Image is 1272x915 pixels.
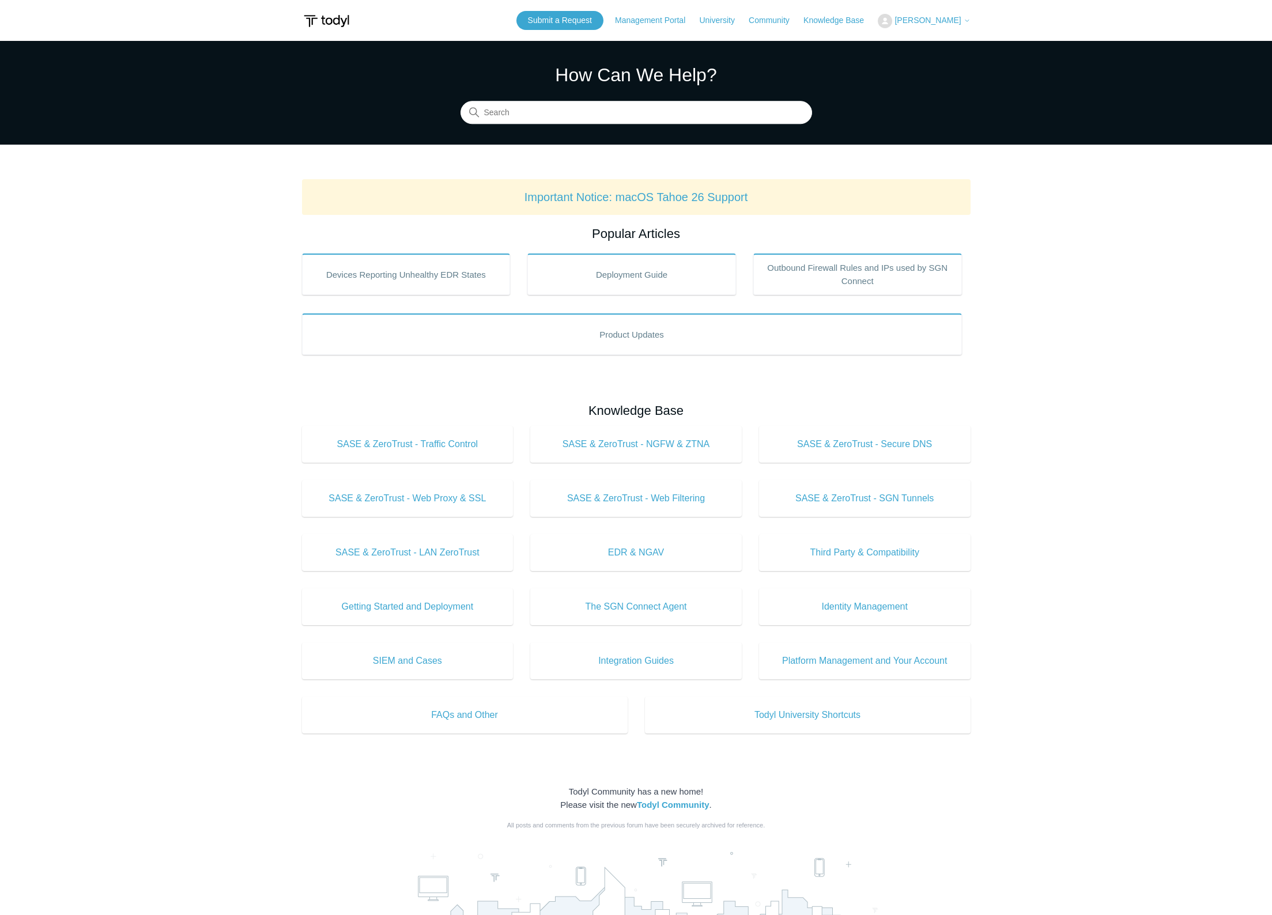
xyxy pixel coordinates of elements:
[461,101,812,124] input: Search
[699,14,746,27] a: University
[302,534,514,571] a: SASE & ZeroTrust - LAN ZeroTrust
[637,800,709,810] a: Todyl Community
[302,480,514,517] a: SASE & ZeroTrust - Web Proxy & SSL
[615,14,697,27] a: Management Portal
[759,480,971,517] a: SASE & ZeroTrust - SGN Tunnels
[753,254,962,295] a: Outbound Firewall Rules and IPs used by SGN Connect
[548,491,724,505] span: SASE & ZeroTrust - Web Filtering
[776,491,953,505] span: SASE & ZeroTrust - SGN Tunnels
[530,642,742,679] a: Integration Guides
[776,437,953,451] span: SASE & ZeroTrust - Secure DNS
[319,546,496,559] span: SASE & ZeroTrust - LAN ZeroTrust
[759,534,971,571] a: Third Party & Compatibility
[319,654,496,668] span: SIEM and Cases
[461,61,812,89] h1: How Can We Help?
[319,708,610,722] span: FAQs and Other
[319,600,496,614] span: Getting Started and Deployment
[530,588,742,625] a: The SGN Connect Agent
[530,426,742,463] a: SASE & ZeroTrust - NGFW & ZTNA
[516,11,603,30] a: Submit a Request
[548,437,724,451] span: SASE & ZeroTrust - NGFW & ZTNA
[548,546,724,559] span: EDR & NGAV
[319,437,496,451] span: SASE & ZeroTrust - Traffic Control
[645,697,971,733] a: Todyl University Shortcuts
[302,588,514,625] a: Getting Started and Deployment
[749,14,801,27] a: Community
[759,588,971,625] a: Identity Management
[759,426,971,463] a: SASE & ZeroTrust - Secure DNS
[302,785,971,811] div: Todyl Community has a new home! Please visit the new .
[759,642,971,679] a: Platform Management and Your Account
[524,191,748,203] a: Important Notice: macOS Tahoe 26 Support
[302,401,971,420] h2: Knowledge Base
[302,313,962,355] a: Product Updates
[302,426,514,463] a: SASE & ZeroTrust - Traffic Control
[302,642,514,679] a: SIEM and Cases
[319,491,496,505] span: SASE & ZeroTrust - Web Proxy & SSL
[302,10,351,32] img: Todyl Support Center Help Center home page
[776,600,953,614] span: Identity Management
[548,654,724,668] span: Integration Guides
[894,16,961,25] span: [PERSON_NAME]
[776,546,953,559] span: Third Party & Compatibility
[527,254,736,295] a: Deployment Guide
[530,480,742,517] a: SASE & ZeroTrust - Web Filtering
[776,654,953,668] span: Platform Management and Your Account
[662,708,953,722] span: Todyl University Shortcuts
[548,600,724,614] span: The SGN Connect Agent
[878,14,970,28] button: [PERSON_NAME]
[530,534,742,571] a: EDR & NGAV
[302,697,628,733] a: FAQs and Other
[302,254,511,295] a: Devices Reporting Unhealthy EDR States
[803,14,875,27] a: Knowledge Base
[302,224,971,243] h2: Popular Articles
[302,821,971,830] div: All posts and comments from the previous forum have been securely archived for reference.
